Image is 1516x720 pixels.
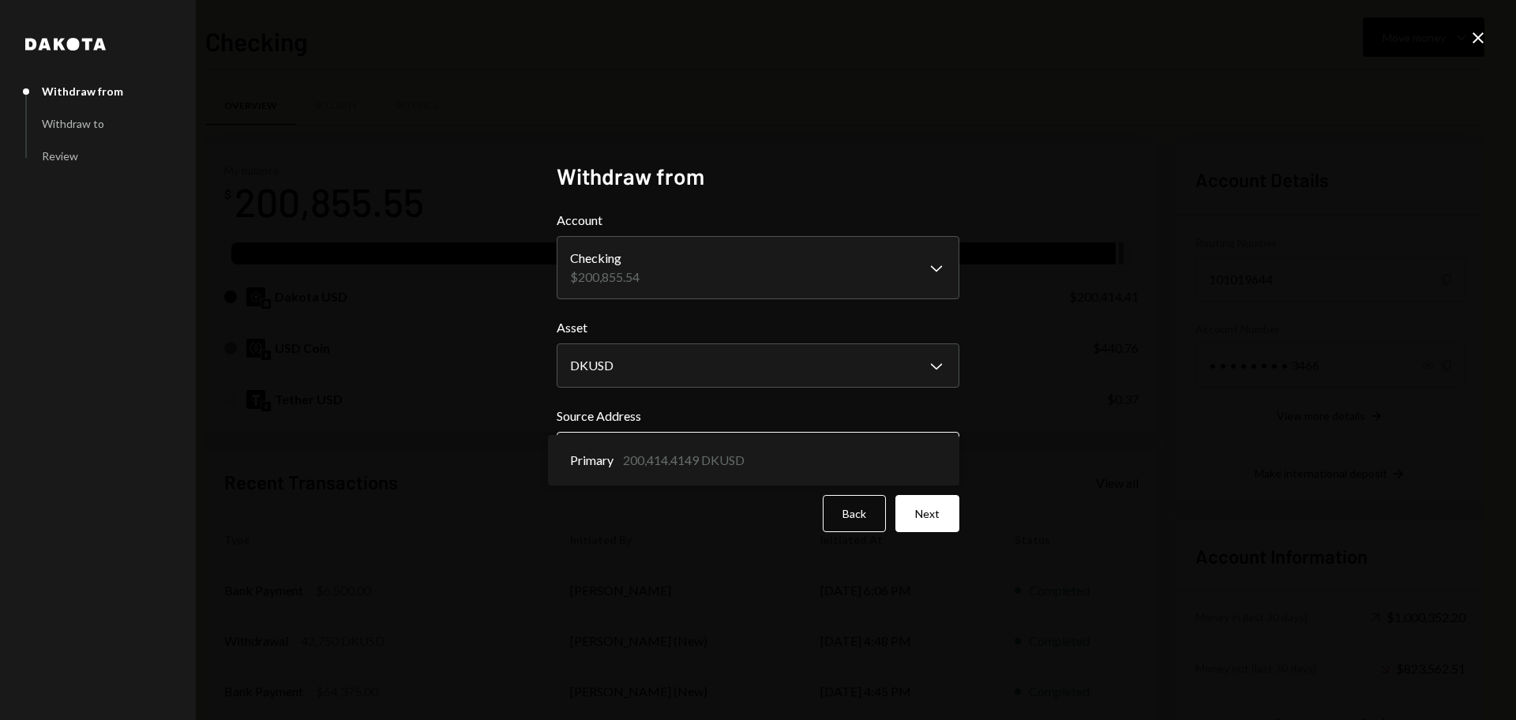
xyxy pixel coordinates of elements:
[42,117,104,130] div: Withdraw to
[557,343,959,388] button: Asset
[557,407,959,426] label: Source Address
[570,451,614,470] span: Primary
[895,495,959,532] button: Next
[557,211,959,230] label: Account
[623,451,745,470] div: 200,414.4149 DKUSD
[42,149,78,163] div: Review
[557,432,959,476] button: Source Address
[557,318,959,337] label: Asset
[557,236,959,299] button: Account
[42,84,123,98] div: Withdraw from
[823,495,886,532] button: Back
[557,161,959,192] h2: Withdraw from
